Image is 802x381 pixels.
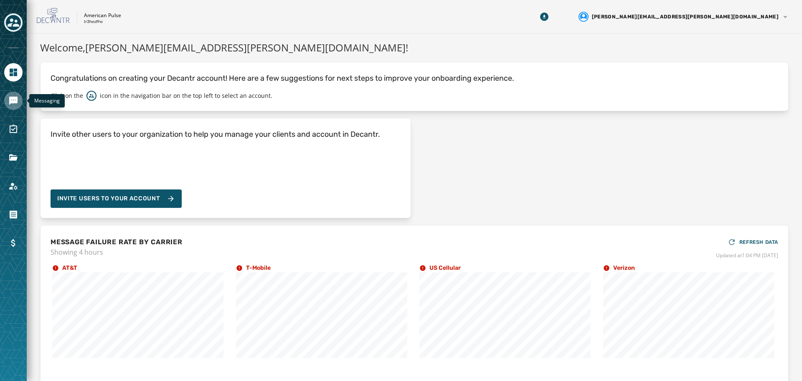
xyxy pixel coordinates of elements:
a: Navigate to Account [4,177,23,195]
a: Navigate to Home [4,63,23,82]
h4: Invite other users to your organization to help you manage your clients and account in Decantr. [51,128,380,140]
button: REFRESH DATA [728,235,778,249]
h4: AT&T [62,264,77,272]
h4: T-Mobile [246,264,271,272]
span: Updated at 1:04 PM [DATE] [716,252,778,259]
p: Congratulations on creating your Decantr account! Here are a few suggestions for next steps to im... [51,72,778,84]
span: Showing 4 hours [51,247,183,257]
a: Navigate to Billing [4,234,23,252]
button: Download Menu [537,9,552,24]
button: Invite Users to your account [51,189,182,208]
span: [PERSON_NAME][EMAIL_ADDRESS][PERSON_NAME][DOMAIN_NAME] [592,13,779,20]
a: Navigate to Surveys [4,120,23,138]
p: lr3hed9w [84,19,103,25]
span: Invite Users to your account [57,194,160,203]
button: User settings [575,8,792,25]
span: REFRESH DATA [739,239,778,245]
p: Click on the [51,92,83,100]
p: icon in the navigation bar on the top left to select an account. [100,92,272,100]
a: Navigate to Files [4,148,23,167]
h4: MESSAGE FAILURE RATE BY CARRIER [51,237,183,247]
h4: Verizon [613,264,635,272]
h1: Welcome, [PERSON_NAME][EMAIL_ADDRESS][PERSON_NAME][DOMAIN_NAME] ! [40,40,789,55]
a: Navigate to Orders [4,205,23,224]
div: Messaging [29,94,65,107]
a: Navigate to Messaging [4,92,23,110]
p: American Pulse [84,12,121,19]
button: Toggle account select drawer [4,13,23,32]
h4: US Cellular [429,264,461,272]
